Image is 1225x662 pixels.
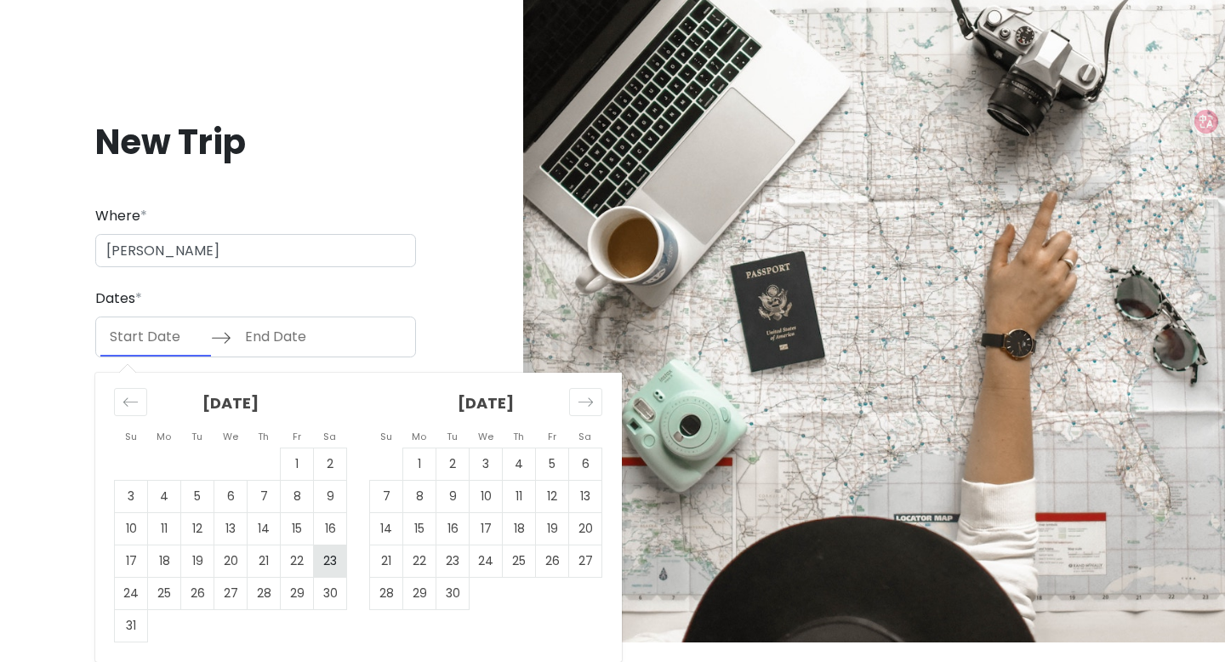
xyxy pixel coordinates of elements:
[214,545,248,577] td: Choose Wednesday, August 20, 2025 as your check-in date. It’s available.
[436,577,470,609] td: Choose Tuesday, September 30, 2025 as your check-in date. It’s available.
[157,430,171,443] small: Mo
[536,545,569,577] td: Choose Friday, September 26, 2025 as your check-in date. It’s available.
[100,317,211,357] input: Start Date
[314,577,347,609] td: Choose Saturday, August 30, 2025 as your check-in date. It’s available.
[181,512,214,545] td: Choose Tuesday, August 12, 2025 as your check-in date. It’s available.
[436,545,470,577] td: Choose Tuesday, September 23, 2025 as your check-in date. It’s available.
[181,545,214,577] td: Choose Tuesday, August 19, 2025 as your check-in date. It’s available.
[148,545,181,577] td: Choose Monday, August 18, 2025 as your check-in date. It’s available.
[115,577,148,609] td: Choose Sunday, August 24, 2025 as your check-in date. It’s available.
[536,512,569,545] td: Choose Friday, September 19, 2025 as your check-in date. It’s available.
[148,512,181,545] td: Choose Monday, August 11, 2025 as your check-in date. It’s available.
[314,512,347,545] td: Choose Saturday, August 16, 2025 as your check-in date. It’s available.
[115,480,148,512] td: Choose Sunday, August 3, 2025 as your check-in date. It’s available.
[281,512,314,545] td: Choose Friday, August 15, 2025 as your check-in date. It’s available.
[95,120,416,164] h1: New Trip
[569,545,602,577] td: Choose Saturday, September 27, 2025 as your check-in date. It’s available.
[403,512,436,545] td: Choose Monday, September 15, 2025 as your check-in date. It’s available.
[536,448,569,480] td: Choose Friday, September 5, 2025 as your check-in date. It’s available.
[191,430,202,443] small: Tu
[214,577,248,609] td: Choose Wednesday, August 27, 2025 as your check-in date. It’s available.
[114,388,147,416] div: Move backward to switch to the previous month.
[569,480,602,512] td: Choose Saturday, September 13, 2025 as your check-in date. It’s available.
[248,480,281,512] td: Choose Thursday, August 7, 2025 as your check-in date. It’s available.
[214,512,248,545] td: Choose Wednesday, August 13, 2025 as your check-in date. It’s available.
[436,512,470,545] td: Choose Tuesday, September 16, 2025 as your check-in date. It’s available.
[503,512,536,545] td: Choose Thursday, September 18, 2025 as your check-in date. It’s available.
[370,512,403,545] td: Choose Sunday, September 14, 2025 as your check-in date. It’s available.
[470,545,503,577] td: Choose Wednesday, September 24, 2025 as your check-in date. It’s available.
[503,448,536,480] td: Choose Thursday, September 4, 2025 as your check-in date. It’s available.
[370,545,403,577] td: Choose Sunday, September 21, 2025 as your check-in date. It’s available.
[281,545,314,577] td: Choose Friday, August 22, 2025 as your check-in date. It’s available.
[569,388,602,416] div: Move forward to switch to the next month.
[447,430,458,443] small: Tu
[478,430,493,443] small: We
[314,448,347,480] td: Choose Saturday, August 2, 2025 as your check-in date. It’s available.
[148,480,181,512] td: Choose Monday, August 4, 2025 as your check-in date. It’s available.
[95,373,622,662] div: Calendar
[470,512,503,545] td: Choose Wednesday, September 17, 2025 as your check-in date. It’s available.
[202,392,259,414] strong: [DATE]
[95,288,142,310] label: Dates
[403,545,436,577] td: Choose Monday, September 22, 2025 as your check-in date. It’s available.
[95,205,147,227] label: Where
[403,448,436,480] td: Choose Monday, September 1, 2025 as your check-in date. It’s available.
[181,577,214,609] td: Choose Tuesday, August 26, 2025 as your check-in date. It’s available.
[236,317,346,357] input: End Date
[436,480,470,512] td: Choose Tuesday, September 9, 2025 as your check-in date. It’s available.
[536,480,569,512] td: Choose Friday, September 12, 2025 as your check-in date. It’s available.
[323,430,336,443] small: Sa
[370,480,403,512] td: Choose Sunday, September 7, 2025 as your check-in date. It’s available.
[281,480,314,512] td: Choose Friday, August 8, 2025 as your check-in date. It’s available.
[370,577,403,609] td: Choose Sunday, September 28, 2025 as your check-in date. It’s available.
[181,480,214,512] td: Choose Tuesday, August 5, 2025 as your check-in date. It’s available.
[470,480,503,512] td: Choose Wednesday, September 10, 2025 as your check-in date. It’s available.
[223,430,238,443] small: We
[293,430,301,443] small: Fr
[513,430,524,443] small: Th
[248,512,281,545] td: Choose Thursday, August 14, 2025 as your check-in date. It’s available.
[503,480,536,512] td: Choose Thursday, September 11, 2025 as your check-in date. It’s available.
[314,545,347,577] td: Choose Saturday, August 23, 2025 as your check-in date. It’s available.
[314,480,347,512] td: Choose Saturday, August 9, 2025 as your check-in date. It’s available.
[214,480,248,512] td: Choose Wednesday, August 6, 2025 as your check-in date. It’s available.
[569,448,602,480] td: Choose Saturday, September 6, 2025 as your check-in date. It’s available.
[115,545,148,577] td: Choose Sunday, August 17, 2025 as your check-in date. It’s available.
[548,430,556,443] small: Fr
[115,609,148,642] td: Choose Sunday, August 31, 2025 as your check-in date. It’s available.
[125,430,137,443] small: Su
[258,430,269,443] small: Th
[503,545,536,577] td: Choose Thursday, September 25, 2025 as your check-in date. It’s available.
[436,448,470,480] td: Choose Tuesday, September 2, 2025 as your check-in date. It’s available.
[248,577,281,609] td: Choose Thursday, August 28, 2025 as your check-in date. It’s available.
[569,512,602,545] td: Choose Saturday, September 20, 2025 as your check-in date. It’s available.
[281,448,314,480] td: Choose Friday, August 1, 2025 as your check-in date. It’s available.
[95,234,416,268] input: City (e.g., New York)
[148,577,181,609] td: Choose Monday, August 25, 2025 as your check-in date. It’s available.
[578,430,591,443] small: Sa
[380,430,392,443] small: Su
[403,577,436,609] td: Choose Monday, September 29, 2025 as your check-in date. It’s available.
[470,448,503,480] td: Choose Wednesday, September 3, 2025 as your check-in date. It’s available.
[403,480,436,512] td: Choose Monday, September 8, 2025 as your check-in date. It’s available.
[281,577,314,609] td: Choose Friday, August 29, 2025 as your check-in date. It’s available.
[248,545,281,577] td: Choose Thursday, August 21, 2025 as your check-in date. It’s available.
[115,512,148,545] td: Choose Sunday, August 10, 2025 as your check-in date. It’s available.
[458,392,514,414] strong: [DATE]
[412,430,426,443] small: Mo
